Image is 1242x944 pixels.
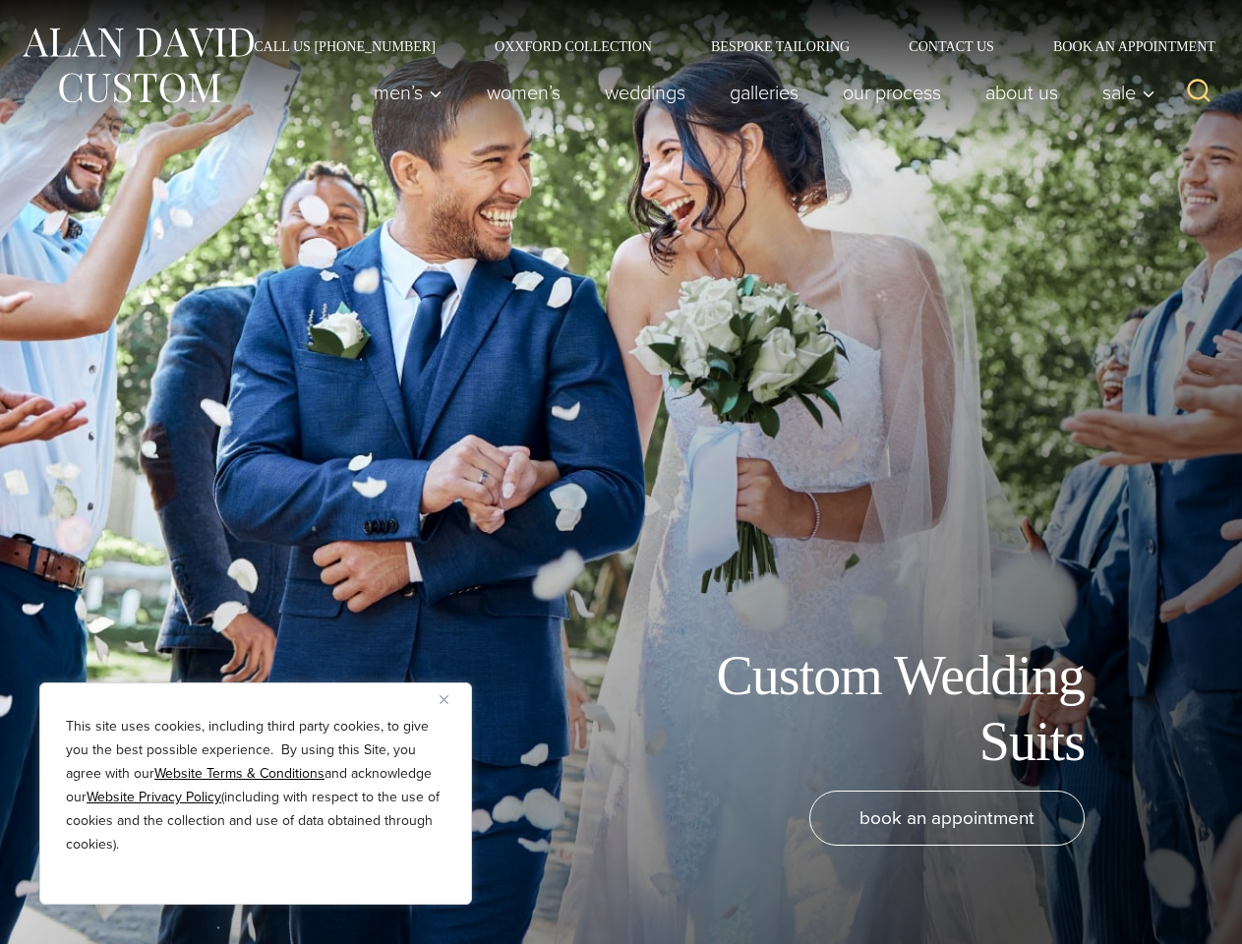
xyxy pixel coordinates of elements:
[642,643,1085,775] h1: Custom Wedding Suits
[465,73,583,112] a: Women’s
[1102,83,1155,102] span: Sale
[809,791,1085,846] a: book an appointment
[583,73,708,112] a: weddings
[224,39,465,53] a: Call Us [PHONE_NUMBER]
[1175,69,1222,116] button: View Search Form
[708,73,821,112] a: Galleries
[681,39,879,53] a: Bespoke Tailoring
[1024,39,1222,53] a: Book an Appointment
[465,39,681,53] a: Oxxford Collection
[154,763,325,784] a: Website Terms & Conditions
[224,39,1222,53] nav: Secondary Navigation
[879,39,1024,53] a: Contact Us
[66,715,445,856] p: This site uses cookies, including third party cookies, to give you the best possible experience. ...
[964,73,1081,112] a: About Us
[374,83,443,102] span: Men’s
[859,803,1035,832] span: book an appointment
[440,687,463,711] button: Close
[87,787,221,807] a: Website Privacy Policy
[20,22,256,109] img: Alan David Custom
[821,73,964,112] a: Our Process
[352,73,1166,112] nav: Primary Navigation
[440,695,448,704] img: Close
